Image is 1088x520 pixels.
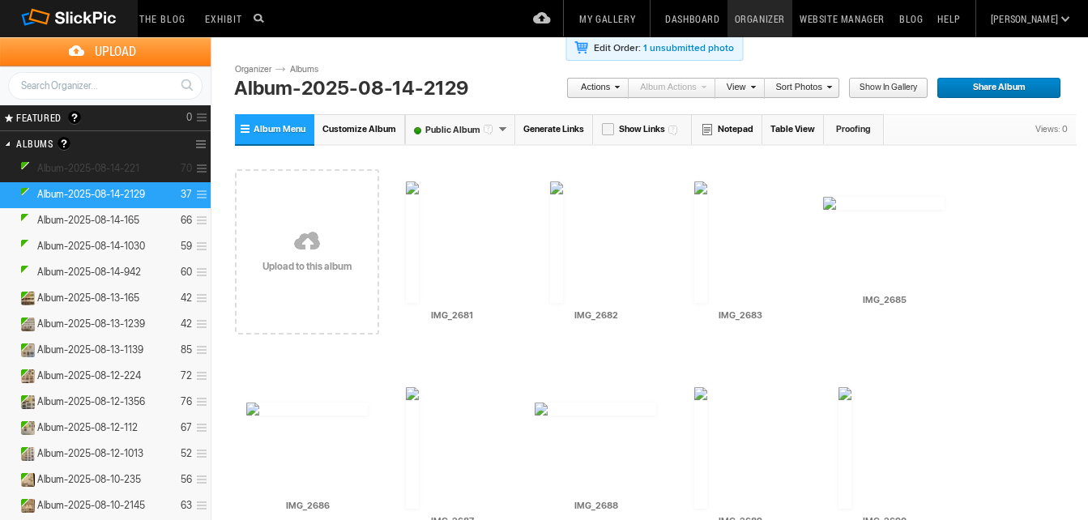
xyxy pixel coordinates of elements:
input: IMG_2685 [823,292,946,307]
img: IMG_2686.webp [246,403,368,416]
span: Album-2025-08-14-942 [37,266,141,279]
div: Views: 0 [1027,115,1076,144]
span: Album-2025-08-12-224 [37,369,141,382]
a: 1 unsubmitted photo [643,42,734,54]
a: Albums [286,63,335,76]
ins: Public Album [14,214,36,228]
ins: Public Album [14,473,36,487]
img: IMG_2689.webp [694,387,707,509]
h2: Albums [16,131,152,156]
ins: Public Album [14,292,36,305]
input: IMG_2682 [535,308,658,322]
b: Edit Order: [594,42,641,54]
a: Sort Photos [765,78,832,99]
a: View [715,78,756,99]
a: Expand [2,395,17,407]
ins: Public Album [14,421,36,435]
a: Expand [2,369,17,381]
ins: Public Album [14,188,36,202]
a: Expand [2,421,17,433]
input: Search photos on SlickPic... [251,8,271,28]
a: Notepad [692,114,762,144]
a: Show Links [593,114,692,144]
span: Album-2025-08-13-165 [37,292,139,305]
span: Album-2025-08-14-165 [37,214,139,227]
span: Show in Gallery [848,78,917,99]
a: Expand [2,240,17,252]
input: IMG_2688 [535,498,658,513]
span: Album-2025-08-13-1239 [37,318,145,330]
img: IMG_2690.webp [838,387,851,509]
a: Expand [2,266,17,278]
ins: Public Album [14,343,36,357]
span: Album-2025-08-12-112 [37,421,138,434]
span: Share Album [937,78,1050,99]
ins: Public Album [14,395,36,409]
ins: Public Album [14,447,36,461]
a: Table View [762,114,824,144]
input: IMG_2686 [246,498,369,513]
ins: Public Album [14,266,36,279]
span: Customize Album [322,124,396,134]
input: IMG_2683 [679,308,802,322]
img: IMG_2682.webp [550,181,563,303]
a: Collapse [2,188,17,200]
a: Expand [2,214,17,226]
img: IMG_2687.webp [406,387,419,509]
ins: Public Album [14,240,36,254]
span: Album-2025-08-14-221 [37,162,139,175]
a: Expand [2,499,17,511]
a: Expand [2,447,17,459]
ins: Public Album [14,318,36,331]
img: IMG_2685.webp [823,197,945,210]
a: Expand [2,343,17,356]
span: Upload [19,37,211,66]
span: Album-2025-08-10-2145 [37,499,145,512]
a: Search [172,71,202,99]
input: IMG_2681 [390,308,514,322]
ins: Public Album [14,162,36,176]
img: IMG_2688.webp [535,403,656,416]
span: Album Menu [254,124,305,134]
span: FEATURED [11,111,62,124]
span: Album-2025-08-14-2129 [37,188,145,201]
a: Expand [2,162,17,174]
a: Expand [2,292,17,304]
span: Album-2025-08-12-1356 [37,395,145,408]
img: IMG_2683.webp [694,181,707,303]
a: Generate Links [515,114,593,144]
a: Proofing [824,114,884,144]
span: Album-2025-08-14-1030 [37,240,145,253]
font: Public Album [406,125,498,135]
a: Expand [2,318,17,330]
a: Expand [2,473,17,485]
img: IMG_2681.webp [406,181,419,303]
a: Show in Gallery [848,78,928,99]
ins: Public Album [14,499,36,513]
span: Album-2025-08-10-235 [37,473,141,486]
span: Album-2025-08-13-1139 [37,343,143,356]
span: Album-2025-08-12-1013 [37,447,143,460]
input: Search Organizer... [8,72,203,100]
a: Actions [566,78,620,99]
a: Album Actions [629,78,706,99]
ins: Public Album [14,369,36,383]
